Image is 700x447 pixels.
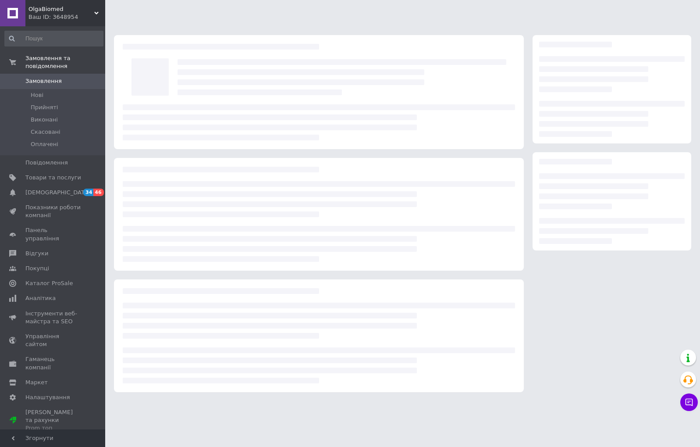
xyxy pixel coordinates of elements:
span: Виконані [31,116,58,124]
span: Товари та послуги [25,174,81,182]
div: Ваш ID: 3648954 [28,13,105,21]
span: OlgaBiomed [28,5,94,13]
span: Налаштування [25,393,70,401]
span: Нові [31,91,43,99]
span: Гаманець компанії [25,355,81,371]
span: Замовлення [25,77,62,85]
span: Скасовані [31,128,60,136]
span: Замовлення та повідомлення [25,54,105,70]
span: Оплачені [31,140,58,148]
span: Показники роботи компанії [25,204,81,219]
span: Каталог ProSale [25,279,73,287]
span: Панель управління [25,226,81,242]
span: [DEMOGRAPHIC_DATA] [25,189,90,197]
span: 34 [83,189,93,196]
span: [PERSON_NAME] та рахунки [25,408,81,433]
span: Аналітика [25,294,56,302]
span: Управління сайтом [25,333,81,348]
span: Покупці [25,265,49,272]
span: Відгуки [25,250,48,257]
input: Пошук [4,31,103,46]
div: Prom топ [25,424,81,432]
span: Маркет [25,379,48,386]
span: Інструменти веб-майстра та SEO [25,310,81,325]
span: Повідомлення [25,159,68,167]
span: Прийняті [31,104,58,111]
button: Чат з покупцем [680,393,698,411]
span: 46 [93,189,103,196]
